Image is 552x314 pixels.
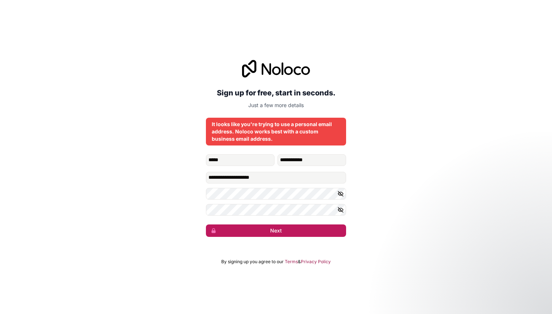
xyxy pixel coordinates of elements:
input: Password [206,188,346,200]
a: Terms [285,259,298,265]
button: Next [206,224,346,237]
span: & [298,259,301,265]
p: Just a few more details [206,102,346,109]
input: Confirm password [206,204,346,216]
a: Privacy Policy [301,259,331,265]
input: family-name [277,154,346,166]
div: It looks like you're trying to use a personal email address. Noloco works best with a custom busi... [212,121,340,143]
iframe: Intercom notifications message [406,259,552,310]
h2: Sign up for free, start in seconds. [206,86,346,99]
span: By signing up you agree to our [221,259,284,265]
input: Email address [206,172,346,184]
input: given-name [206,154,275,166]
